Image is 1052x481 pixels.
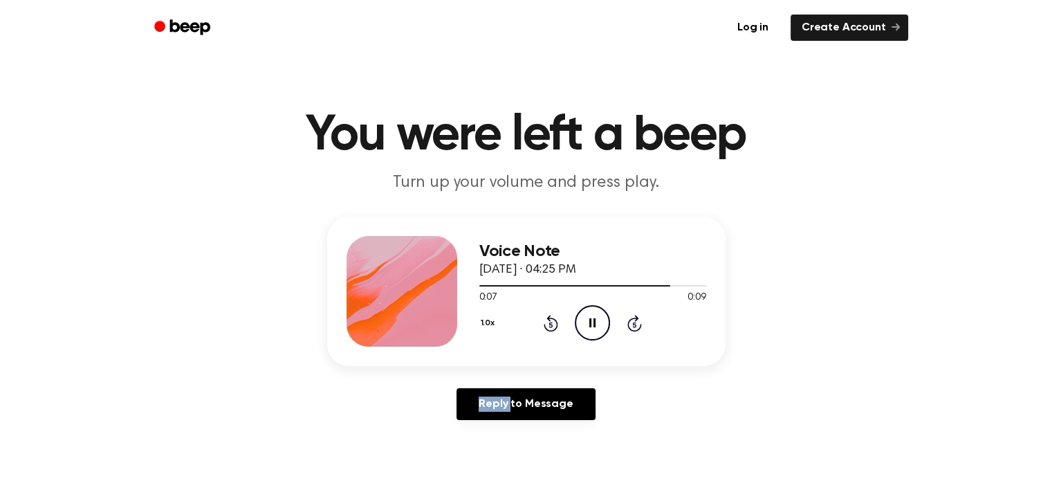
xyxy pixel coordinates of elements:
h3: Voice Note [479,242,706,261]
p: Turn up your volume and press play. [261,172,792,194]
button: 1.0x [479,311,500,335]
span: 0:07 [479,291,497,305]
a: Create Account [791,15,908,41]
span: [DATE] · 04:25 PM [479,264,576,276]
a: Reply to Message [456,388,595,420]
a: Beep [145,15,223,42]
h1: You were left a beep [172,111,880,161]
span: 0:09 [688,291,705,305]
a: Log in [723,12,782,44]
